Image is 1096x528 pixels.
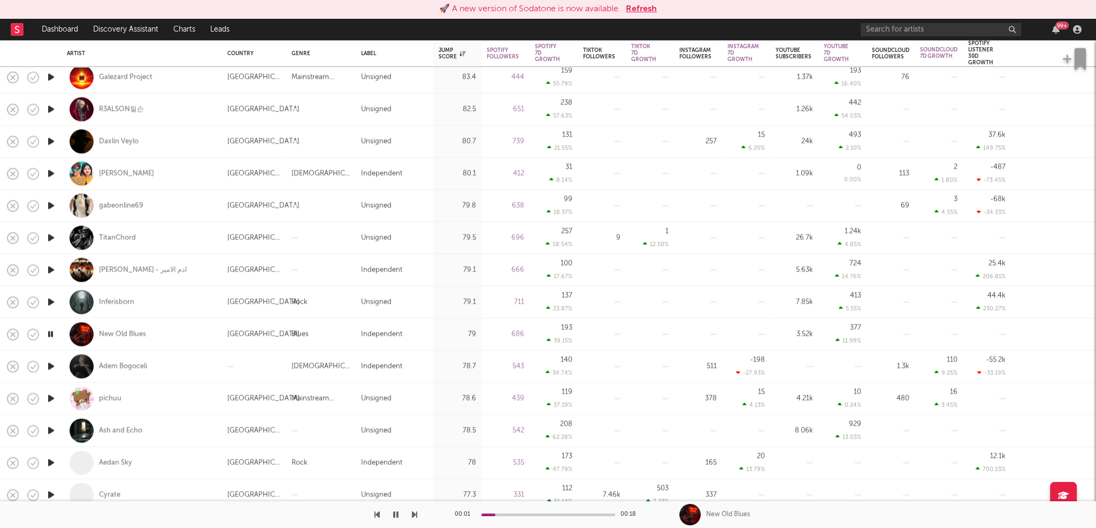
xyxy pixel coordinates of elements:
[679,456,717,469] div: 165
[99,458,132,467] div: Aedan Sky
[976,145,1006,152] div: 149.75 %
[976,305,1006,312] div: 230.27 %
[487,456,524,469] div: 535
[99,104,144,114] div: R3ALSON릴슨
[776,103,813,116] div: 1.26k
[844,177,861,183] div: 0.00 %
[657,485,669,492] div: 503
[836,337,861,344] div: 11.99 %
[626,3,657,16] button: Refresh
[361,328,402,341] div: Independent
[583,488,620,501] div: 7.46k
[227,50,275,57] div: Country
[547,145,572,152] div: 21.55 %
[546,80,572,87] div: 55.79 %
[487,296,524,308] div: 711
[227,488,281,501] div: [GEOGRAPHIC_DATA]
[361,135,392,148] div: Unsigned
[776,71,813,84] div: 1.37k
[845,228,861,235] div: 1.24k
[34,19,86,40] a: Dashboard
[99,394,121,403] a: pichuu
[742,402,765,409] div: 4.13 %
[487,424,524,437] div: 542
[849,421,861,428] div: 929
[679,47,711,60] div: Instagram Followers
[934,209,957,216] div: 4.55 %
[872,71,909,84] div: 76
[750,357,765,364] div: -198
[547,402,572,409] div: 37.19 %
[990,453,1006,460] div: 12.1k
[561,100,572,107] div: 238
[776,328,813,341] div: 3.52k
[758,132,765,139] div: 15
[546,434,572,441] div: 62.28 %
[679,392,717,405] div: 378
[99,490,120,500] div: Cyrate
[439,424,476,437] div: 78.5
[988,260,1006,267] div: 25.4k
[487,47,519,60] div: Spotify Followers
[361,424,392,437] div: Unsigned
[227,392,300,405] div: [GEOGRAPHIC_DATA]
[947,357,957,364] div: 110
[99,201,143,210] a: gabeonline69
[549,177,572,184] div: 8.14 %
[292,50,345,57] div: Genre
[872,47,909,60] div: Soundcloud Followers
[439,392,476,405] div: 78.6
[487,360,524,373] div: 543
[872,167,909,180] div: 113
[292,360,350,373] div: [DEMOGRAPHIC_DATA]
[583,47,615,60] div: Tiktok Followers
[487,199,524,212] div: 638
[99,426,142,435] a: Ash and Echo
[679,135,717,148] div: 257
[439,296,476,308] div: 79.1
[547,209,572,216] div: 18.37 %
[850,325,861,331] div: 377
[487,103,524,116] div: 651
[439,71,476,84] div: 83.4
[361,103,392,116] div: Unsigned
[203,19,237,40] a: Leads
[99,169,154,178] div: [PERSON_NAME]
[727,43,759,63] div: Instagram 7D Growth
[439,488,476,501] div: 77.3
[950,389,957,396] div: 16
[439,135,476,148] div: 80.7
[99,137,139,146] a: Daxlin Veylo
[546,305,572,312] div: 23.87 %
[227,199,300,212] div: [GEOGRAPHIC_DATA]
[776,263,813,276] div: 5.63k
[758,389,765,396] div: 15
[1055,21,1069,29] div: 99 +
[839,145,861,152] div: 2.10 %
[565,164,572,171] div: 31
[99,361,147,371] div: Adem Bogoceli
[166,19,203,40] a: Charts
[487,167,524,180] div: 412
[954,164,957,171] div: 2
[99,329,146,339] a: New Old Blues
[988,132,1006,139] div: 37.6k
[643,241,669,248] div: 12.50 %
[361,263,402,276] div: Independent
[487,392,524,405] div: 439
[562,132,572,139] div: 131
[1052,25,1060,34] button: 99+
[67,50,211,57] div: Artist
[547,273,572,280] div: 17.67 %
[227,103,300,116] div: [GEOGRAPHIC_DATA]
[361,296,392,308] div: Unsigned
[361,456,402,469] div: Independent
[292,456,308,469] div: Rock
[990,196,1006,203] div: -68k
[547,498,572,505] div: 51.14 %
[776,231,813,244] div: 26.7k
[706,510,750,519] div: New Old Blues
[439,456,476,469] div: 78
[292,296,308,308] div: Rock
[99,72,152,82] a: Galezard Project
